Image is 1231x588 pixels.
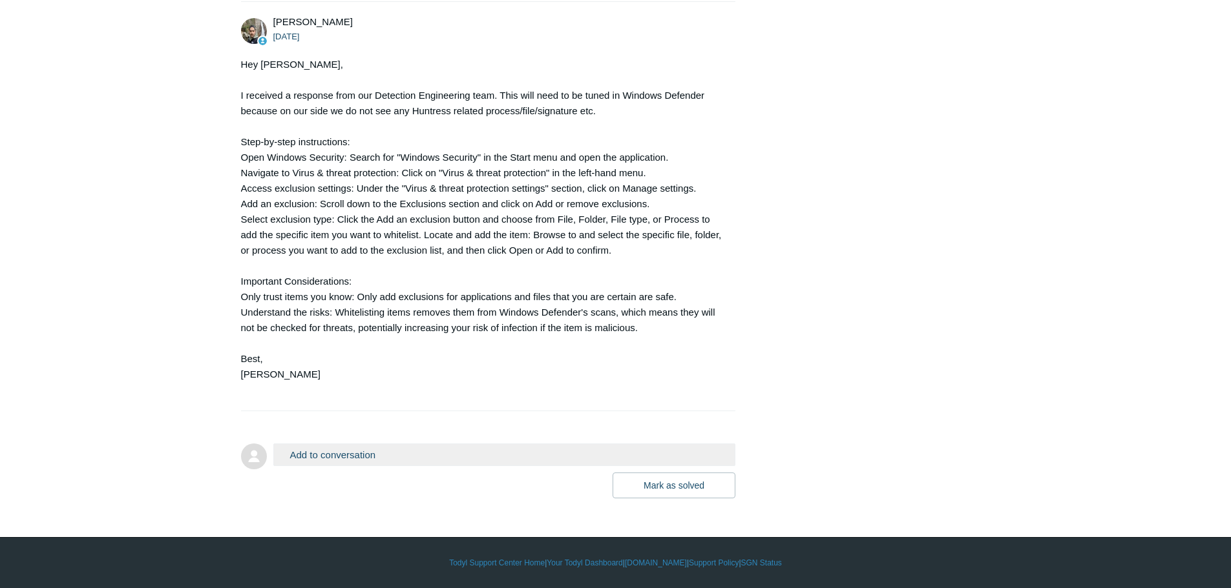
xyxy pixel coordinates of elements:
[547,557,622,569] a: Your Todyl Dashboard
[741,557,782,569] a: SGN Status
[241,57,723,398] div: Hey [PERSON_NAME], I received a response from our Detection Engineering team. This will need to b...
[625,557,687,569] a: [DOMAIN_NAME]
[613,472,735,498] button: Mark as solved
[241,557,991,569] div: | | | |
[689,557,739,569] a: Support Policy
[273,443,736,466] button: Add to conversation
[273,32,300,41] time: 09/16/2025, 10:20
[449,557,545,569] a: Todyl Support Center Home
[273,16,353,27] span: Michael Tjader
